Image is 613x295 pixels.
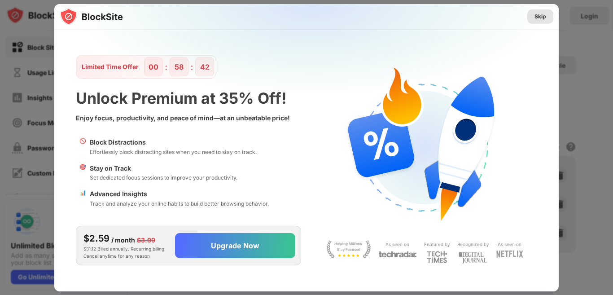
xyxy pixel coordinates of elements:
div: Track and analyze your online habits to build better browsing behavior. [90,199,269,208]
img: gradient.svg [60,4,564,182]
div: $2.59 [83,232,109,245]
img: light-digital-journal.svg [459,251,487,265]
div: Skip [534,12,546,21]
img: light-stay-focus.svg [326,240,371,258]
div: $31.12 Billed annually. Recurring billing. Cancel anytime for any reason [83,232,168,260]
img: light-techtimes.svg [427,251,447,263]
div: As seen on [385,240,409,249]
img: light-netflix.svg [496,251,523,258]
div: $3.99 [137,235,155,245]
div: / month [111,235,135,245]
img: light-techradar.svg [378,251,417,258]
div: Upgrade Now [211,241,259,250]
div: 📊 [79,189,86,208]
div: As seen on [498,240,521,249]
div: Advanced Insights [90,189,269,199]
div: Recognized by [457,240,489,249]
div: Featured by [424,240,450,249]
